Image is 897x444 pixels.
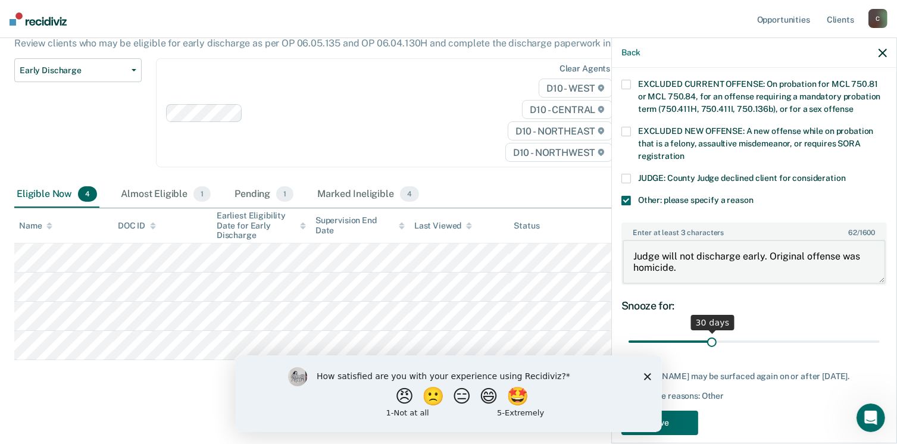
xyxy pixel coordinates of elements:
div: Last Viewed [414,221,472,231]
span: 4 [78,186,97,202]
div: Marked Ineligible [315,182,421,208]
span: Early Discharge [20,65,127,76]
span: 62 [848,229,857,237]
span: / 1600 [848,229,875,237]
div: DOC ID [118,221,156,231]
div: 30 days [691,315,735,330]
span: D10 - CENTRAL [522,100,612,119]
div: Pending [232,182,296,208]
span: 4 [400,186,419,202]
img: Recidiviz [10,12,67,26]
span: 1 [193,186,211,202]
span: D10 - NORTHEAST [508,121,612,140]
textarea: Judge will not discharge early. Original offense was homicide. [623,240,886,284]
span: D10 - NORTHWEST [505,143,612,162]
div: Name [19,221,52,231]
div: C [868,9,887,28]
span: D10 - WEST [539,79,612,98]
span: JUDGE: County Judge declined client for consideration [638,173,846,183]
span: EXCLUDED CURRENT OFFENSE: On probation for MCL 750.81 or MCL 750.84, for an offense requiring a m... [638,79,880,114]
span: 1 [276,186,293,202]
div: Almost Eligible [118,182,213,208]
div: Supervision End Date [315,215,405,236]
label: Enter at least 3 characters [623,224,886,237]
div: Not eligible reasons: Other [621,391,887,401]
div: Snooze for: [621,299,887,312]
div: Earliest Eligibility Date for Early Discharge [217,211,306,240]
div: [PERSON_NAME] may be surfaced again on or after [DATE]. [621,371,887,382]
div: Eligible Now [14,182,99,208]
span: EXCLUDED NEW OFFENSE: A new offense while on probation that is a felony, assaultive misdemeanor, ... [638,126,873,161]
span: Other: please specify a reason [638,195,754,205]
iframe: Intercom live chat [857,404,885,432]
div: Clear agents [560,64,610,74]
button: Back [621,48,640,58]
div: Status [514,221,539,231]
iframe: Survey by Kim from Recidiviz [236,355,662,432]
